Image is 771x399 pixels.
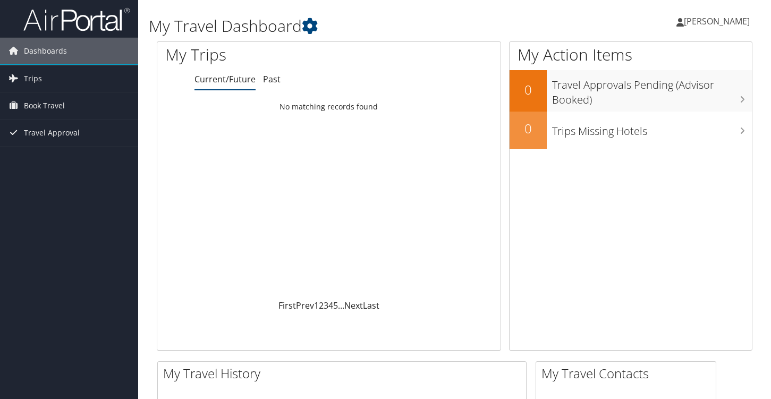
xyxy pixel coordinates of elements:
[319,300,324,311] a: 2
[149,15,556,37] h1: My Travel Dashboard
[510,44,752,66] h1: My Action Items
[163,364,526,383] h2: My Travel History
[24,65,42,92] span: Trips
[541,364,716,383] h2: My Travel Contacts
[676,5,760,37] a: [PERSON_NAME]
[338,300,344,311] span: …
[510,70,752,111] a: 0Travel Approvals Pending (Advisor Booked)
[314,300,319,311] a: 1
[324,300,328,311] a: 3
[552,72,752,107] h3: Travel Approvals Pending (Advisor Booked)
[24,92,65,119] span: Book Travel
[24,120,80,146] span: Travel Approval
[510,112,752,149] a: 0Trips Missing Hotels
[278,300,296,311] a: First
[510,120,547,138] h2: 0
[684,15,750,27] span: [PERSON_NAME]
[333,300,338,311] a: 5
[157,97,501,116] td: No matching records found
[23,7,130,32] img: airportal-logo.png
[24,38,67,64] span: Dashboards
[344,300,363,311] a: Next
[194,73,256,85] a: Current/Future
[296,300,314,311] a: Prev
[263,73,281,85] a: Past
[552,118,752,139] h3: Trips Missing Hotels
[165,44,350,66] h1: My Trips
[510,81,547,99] h2: 0
[328,300,333,311] a: 4
[363,300,379,311] a: Last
